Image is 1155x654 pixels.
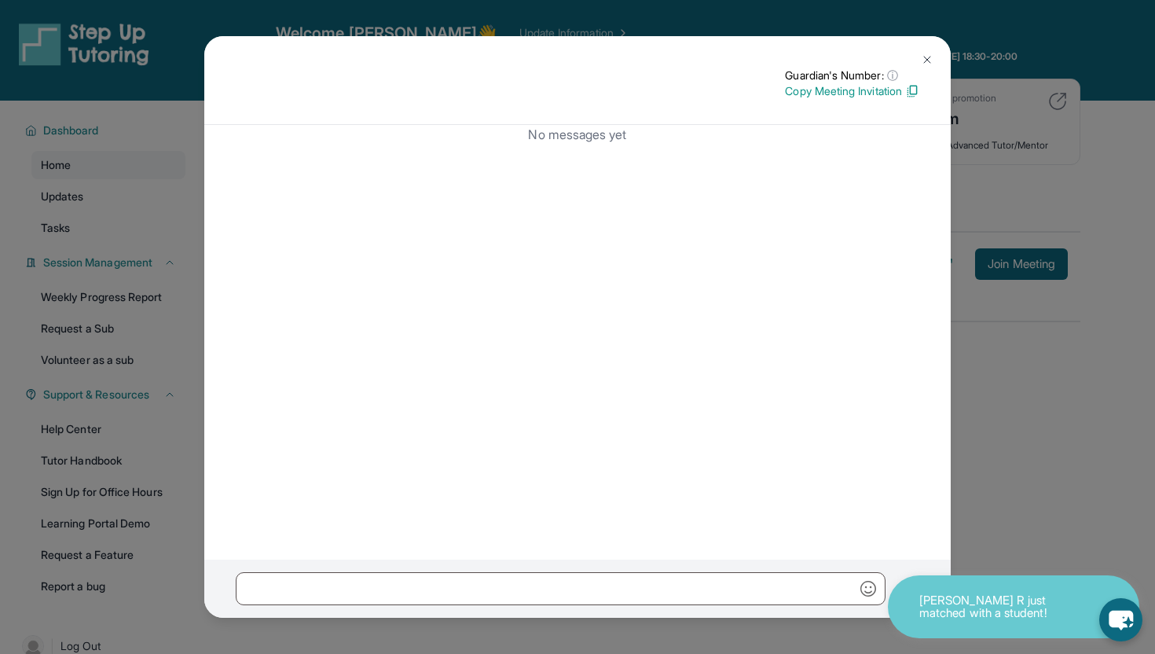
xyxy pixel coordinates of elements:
button: chat-button [1099,598,1142,641]
p: [PERSON_NAME] R just matched with a student! [919,594,1076,620]
p: No messages yet [236,125,919,144]
span: ⓘ [887,68,898,83]
img: Emoji [860,581,876,597]
img: Copy Icon [905,84,919,98]
p: Guardian's Number: [785,68,919,83]
img: Close Icon [921,53,933,66]
p: Copy Meeting Invitation [785,83,919,99]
